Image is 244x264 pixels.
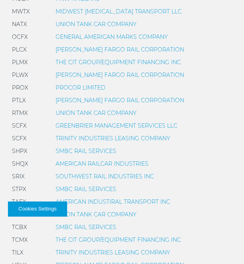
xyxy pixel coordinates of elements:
span: SHPX [12,147,27,155]
span: NATX [12,21,27,28]
a: GREENBRIER MANAGEMENT SERVICES LLC [56,122,177,129]
span: SCFX [12,122,27,129]
button: Cookies Settings [8,201,67,216]
span: OCFX [12,33,28,40]
a: AMERICAN RAILCAR INDUSTRIES [56,160,148,167]
a: GENERAL AMERICAN MARKS COMPANY [56,33,168,40]
a: SOUTHWEST RAIL INDUSTRIES INC [56,173,154,180]
a: [PERSON_NAME] FARGO RAIL CORPORATION [56,97,184,104]
span: MWTX [12,8,30,15]
a: [PERSON_NAME] FARGO RAIL CORPORATION [56,71,184,78]
a: TRINITY INDUSTRIES LEASING COMPANY [56,249,170,256]
span: TILX [12,249,23,256]
a: THE CIT GROUP/EQUIPMENT FINANCING INC [56,59,181,66]
span: TAEX [12,198,26,205]
span: SCFX [12,135,27,142]
a: SMBC RAIL SERVICES [56,147,116,155]
span: PROX [12,84,28,91]
a: UNION TANK CAR COMPANY [56,109,136,117]
span: STPX [12,186,26,193]
span: PTLX [12,97,26,104]
a: UNION TANK CAR COMPANY [56,21,136,28]
span: PLCX [12,46,27,53]
iframe: Chat Widget [204,226,244,264]
a: TRINITY INDUSTRIES LEASING COMPANY [56,135,170,142]
a: PROCOR LIMITED [56,84,106,91]
span: SRIX [12,173,25,180]
span: PLWX [12,71,28,78]
span: TCMX [12,236,28,243]
span: SHQX [12,160,28,167]
a: AMERICAN INDUSTIRAL TRANSPORT INC [56,198,170,205]
span: TCBX [12,224,27,231]
a: SMBC RAIL SERVICES [56,224,116,231]
a: [PERSON_NAME] FARGO RAIL CORPORATION [56,46,184,53]
a: THE CIT GROUP/EQUIPMENT FINANCING INC [56,236,181,243]
a: UNION TANK CAR COMPANY [56,211,136,218]
a: MIDWEST [MEDICAL_DATA] TRANSPORT LLC [56,8,182,15]
span: RTMX [12,109,28,117]
span: PLMX [12,59,28,66]
a: SMBC RAIL SERVICES [56,186,116,193]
